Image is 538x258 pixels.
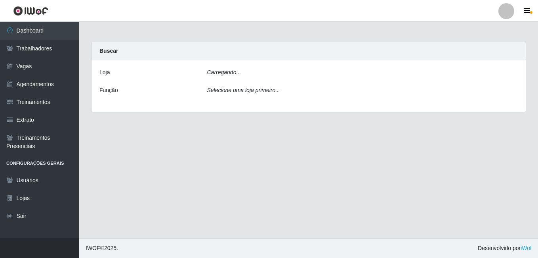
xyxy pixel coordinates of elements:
[99,68,110,77] label: Loja
[521,245,532,251] a: iWof
[478,244,532,252] span: Desenvolvido por
[13,6,48,16] img: CoreUI Logo
[99,86,118,94] label: Função
[86,245,100,251] span: IWOF
[207,69,241,75] i: Carregando...
[207,87,280,93] i: Selecione uma loja primeiro...
[99,48,118,54] strong: Buscar
[86,244,118,252] span: © 2025 .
